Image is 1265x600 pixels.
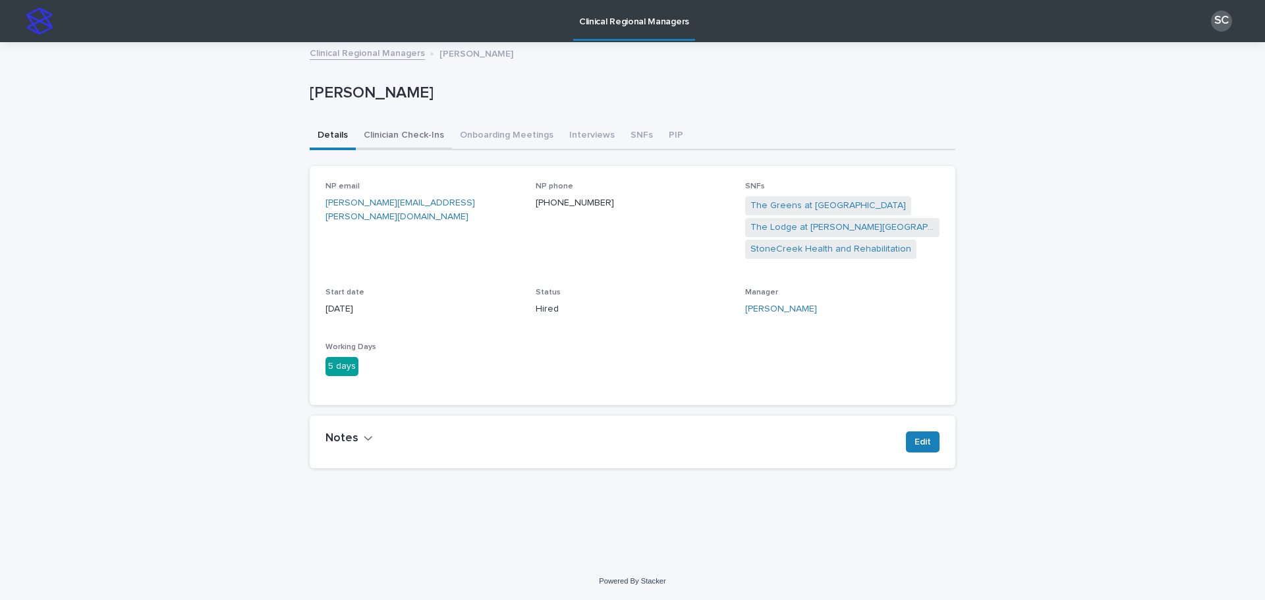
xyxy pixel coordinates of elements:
a: StoneCreek Health and Rehabilitation [750,242,911,256]
a: [PERSON_NAME] [745,302,817,316]
p: [PERSON_NAME] [310,84,950,103]
button: Interviews [561,123,623,150]
p: [PERSON_NAME] [439,45,513,60]
button: Edit [906,431,940,452]
a: Clinical Regional Managers [310,45,425,60]
a: Powered By Stacker [599,577,665,585]
button: Clinician Check-Ins [356,123,452,150]
a: The Lodge at [PERSON_NAME][GEOGRAPHIC_DATA] and Rehabilitation [750,221,934,234]
button: Details [310,123,356,150]
span: Working Days [325,343,376,351]
div: SC [1211,11,1232,32]
p: [DATE] [325,302,520,316]
a: [PERSON_NAME][EMAIL_ADDRESS][PERSON_NAME][DOMAIN_NAME] [325,198,475,221]
a: [PHONE_NUMBER] [536,198,614,207]
div: 5 days [325,357,358,376]
span: NP phone [536,182,573,190]
span: Edit [914,435,931,449]
button: PIP [661,123,691,150]
span: Status [536,288,561,296]
span: Manager [745,288,778,296]
img: stacker-logo-s-only.png [26,8,53,34]
span: NP email [325,182,360,190]
span: SNFs [745,182,765,190]
a: The Greens at [GEOGRAPHIC_DATA] [750,199,906,213]
button: Notes [325,431,373,446]
button: Onboarding Meetings [452,123,561,150]
span: Start date [325,288,364,296]
p: Hired [536,302,730,316]
button: SNFs [623,123,661,150]
h2: Notes [325,431,358,446]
